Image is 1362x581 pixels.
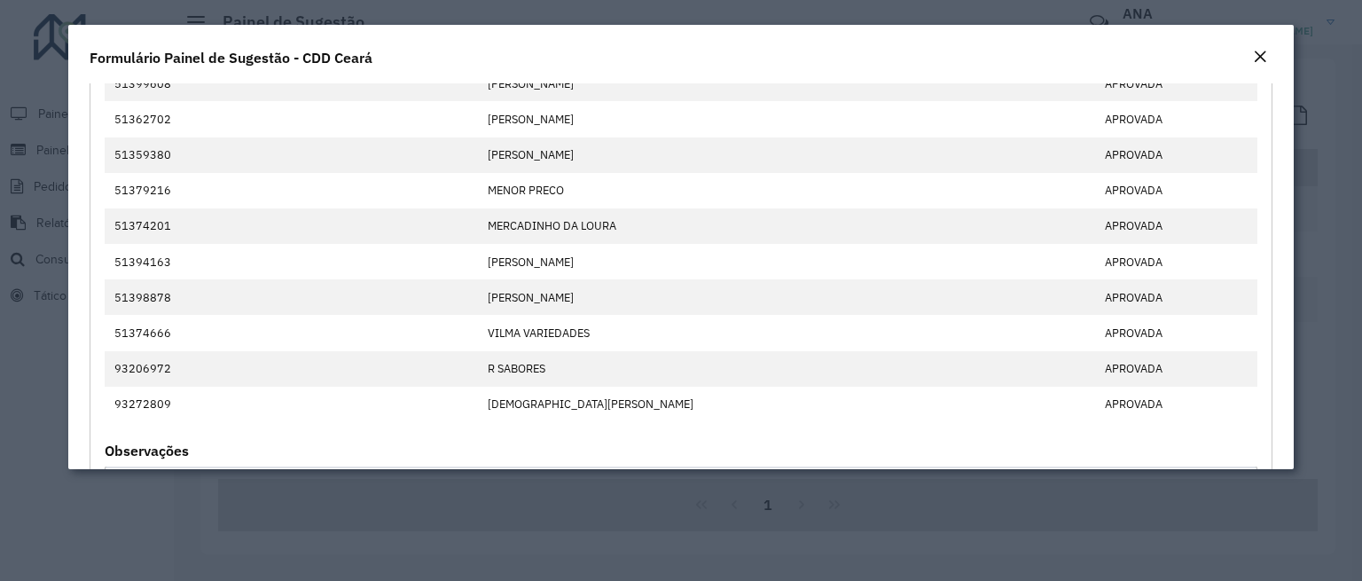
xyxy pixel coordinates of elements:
td: 51362702 [105,101,478,137]
td: 93272809 [105,387,478,422]
td: [PERSON_NAME] [478,279,1095,315]
td: 51359380 [105,137,478,173]
td: 51379216 [105,173,478,208]
td: 51394163 [105,244,478,279]
td: APROVADA [1096,351,1257,387]
td: 93206972 [105,351,478,387]
td: APROVADA [1096,173,1257,208]
td: [PERSON_NAME] [478,244,1095,279]
td: 51374666 [105,315,478,350]
td: APROVADA [1096,101,1257,137]
td: R SABORES [478,351,1095,387]
button: Close [1248,46,1272,69]
td: [DEMOGRAPHIC_DATA][PERSON_NAME] [478,387,1095,422]
td: [PERSON_NAME] [478,66,1095,101]
td: 51399608 [105,66,478,101]
td: APROVADA [1096,387,1257,422]
td: APROVADA [1096,137,1257,173]
td: 51398878 [105,279,478,315]
td: APROVADA [1096,315,1257,350]
td: APROVADA [1096,66,1257,101]
td: APROVADA [1096,208,1257,244]
h4: Formulário Painel de Sugestão - CDD Ceará [90,47,372,68]
label: Observações [105,440,189,461]
td: MENOR PRECO [478,173,1095,208]
td: VILMA VARIEDADES [478,315,1095,350]
td: APROVADA [1096,279,1257,315]
td: [PERSON_NAME] [478,101,1095,137]
em: Fechar [1253,50,1267,64]
td: MERCADINHO DA LOURA [478,208,1095,244]
td: [PERSON_NAME] [478,137,1095,173]
td: APROVADA [1096,244,1257,279]
td: 51374201 [105,208,478,244]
